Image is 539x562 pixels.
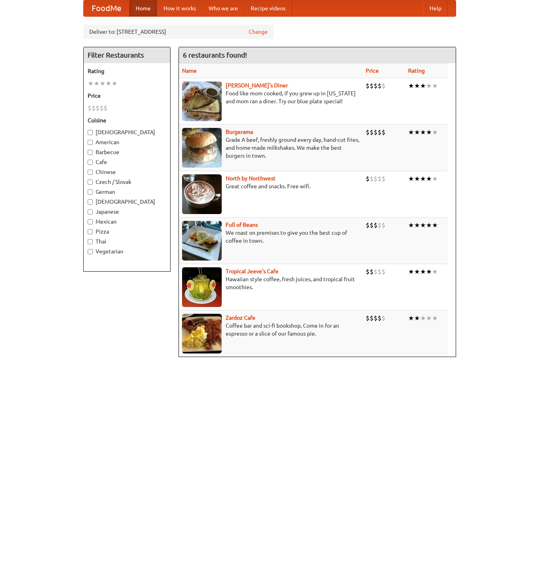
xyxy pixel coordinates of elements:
[378,174,382,183] li: $
[88,199,93,205] input: [DEMOGRAPHIC_DATA]
[420,314,426,323] li: ★
[226,129,253,135] b: Burgerama
[366,81,370,90] li: $
[88,67,166,75] h5: Rating
[105,79,111,88] li: ★
[94,79,100,88] li: ★
[226,268,278,274] a: Tropical Jeeve's Cafe
[88,238,166,245] label: Thai
[370,221,374,230] li: $
[182,229,359,245] p: We roast on premises to give you the best cup of coffee in town.
[88,140,93,145] input: American
[366,68,379,74] a: Price
[88,79,94,88] li: ★
[420,267,426,276] li: ★
[84,47,170,63] h4: Filter Restaurants
[111,79,117,88] li: ★
[226,175,276,182] a: North by Northwest
[378,221,382,230] li: $
[182,221,222,261] img: beans.jpg
[88,198,166,206] label: [DEMOGRAPHIC_DATA]
[183,51,247,59] ng-pluralize: 6 restaurants found!
[414,128,420,137] li: ★
[374,128,378,137] li: $
[420,128,426,137] li: ★
[374,221,378,230] li: $
[426,128,432,137] li: ★
[408,68,425,74] a: Rating
[366,128,370,137] li: $
[182,128,222,168] img: burgerama.jpg
[378,81,382,90] li: $
[182,322,359,338] p: Coffee bar and sci-fi bookshop. Come in for an espresso or a slice of our famous pie.
[100,104,104,112] li: $
[182,136,359,160] p: Grade A beef, freshly ground every day, hand-cut fries, and home-made milkshakes. We make the bes...
[414,267,420,276] li: ★
[378,128,382,137] li: $
[382,267,386,276] li: $
[100,79,105,88] li: ★
[182,89,359,105] p: Food like mom cooked, if you grew up in [US_STATE] and mom ran a diner. Try our blue plate special!
[408,221,414,230] li: ★
[414,81,420,90] li: ★
[88,249,93,254] input: Vegetarian
[408,81,414,90] li: ★
[382,174,386,183] li: $
[226,315,255,321] a: Zardoz Cafe
[420,221,426,230] li: ★
[96,104,100,112] li: $
[408,267,414,276] li: ★
[382,128,386,137] li: $
[432,314,438,323] li: ★
[88,116,166,124] h5: Cuisine
[370,128,374,137] li: $
[88,170,93,175] input: Chinese
[423,0,448,16] a: Help
[432,81,438,90] li: ★
[88,130,93,135] input: [DEMOGRAPHIC_DATA]
[370,267,374,276] li: $
[432,128,438,137] li: ★
[426,314,432,323] li: ★
[182,182,359,190] p: Great coffee and snacks. Free wifi.
[182,81,222,121] img: sallys.jpg
[182,275,359,291] p: Hawaiian style coffee, fresh juices, and tropical fruit smoothies.
[226,82,288,89] a: [PERSON_NAME]'s Diner
[88,150,93,155] input: Barbecue
[182,314,222,353] img: zardoz.jpg
[249,28,268,36] a: Change
[182,267,222,307] img: jeeves.jpg
[84,0,129,16] a: FoodMe
[88,168,166,176] label: Chinese
[129,0,157,16] a: Home
[374,174,378,183] li: $
[88,104,92,112] li: $
[382,314,386,323] li: $
[88,160,93,165] input: Cafe
[88,209,93,214] input: Japanese
[432,221,438,230] li: ★
[374,314,378,323] li: $
[426,174,432,183] li: ★
[370,174,374,183] li: $
[92,104,96,112] li: $
[378,314,382,323] li: $
[88,218,166,226] label: Mexican
[88,178,166,186] label: Czech / Slovak
[366,267,370,276] li: $
[104,104,107,112] li: $
[432,174,438,183] li: ★
[374,267,378,276] li: $
[378,267,382,276] li: $
[226,222,258,228] b: Full of Beans
[88,239,93,244] input: Thai
[420,174,426,183] li: ★
[414,221,420,230] li: ★
[244,0,292,16] a: Recipe videos
[157,0,202,16] a: How it works
[202,0,244,16] a: Who we are
[88,189,93,195] input: German
[88,180,93,185] input: Czech / Slovak
[426,221,432,230] li: ★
